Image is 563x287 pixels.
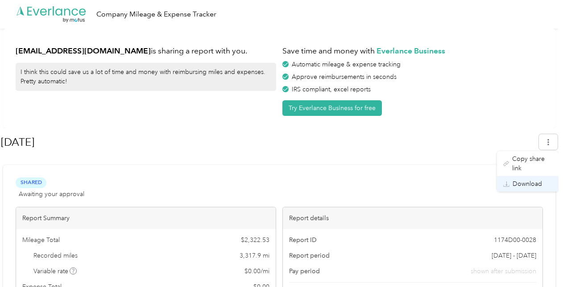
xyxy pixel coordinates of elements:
span: 3,317.9 mi [240,251,269,260]
span: 1174D00-0028 [494,235,536,245]
span: Awaiting your approval [19,189,84,199]
span: Copy share link [512,154,552,173]
div: Report details [283,207,542,229]
h1: Sep 2025 [1,131,533,153]
div: Company Mileage & Expense Tracker [96,9,216,20]
div: I think this could save us a lot of time and money with reimbursing miles and expenses. Pretty au... [16,63,276,91]
strong: [EMAIL_ADDRESS][DOMAIN_NAME] [16,46,151,55]
div: Report Summary [16,207,276,229]
span: Report ID [289,235,317,245]
button: Try Everlance Business for free [282,100,382,116]
span: Automatic mileage & expense tracking [292,61,401,68]
span: Mileage Total [22,235,60,245]
span: Download [513,179,542,189]
span: $ 2,322.53 [241,235,269,245]
h1: is sharing a report with you. [16,45,276,57]
span: Variable rate [33,266,77,276]
span: [DATE] - [DATE] [492,251,536,260]
span: $ 0.00 / mi [244,266,269,276]
span: Shared [16,177,46,188]
h1: Save time and money with [282,45,543,57]
strong: Everlance Business [377,46,445,55]
span: IRS compliant, excel reports [292,86,371,93]
span: Approve reimbursements in seconds [292,73,397,81]
span: shown after submission [471,266,536,276]
span: Pay period [289,266,320,276]
span: Recorded miles [33,251,78,260]
span: Report period [289,251,330,260]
